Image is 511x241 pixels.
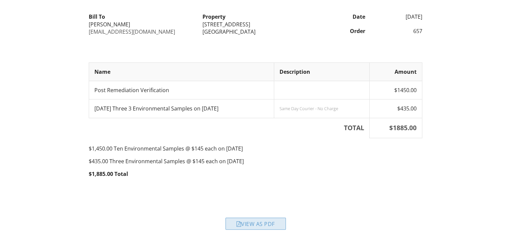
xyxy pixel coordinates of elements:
[89,81,274,99] td: Post Remediation Verification
[274,62,370,81] th: Description
[370,99,422,118] td: $435.00
[370,118,422,138] th: $1885.00
[89,170,128,178] strong: $1,885.00 Total
[89,118,370,138] th: TOTAL
[225,218,286,230] div: View as PDF
[202,21,308,28] div: [STREET_ADDRESS]
[202,28,308,35] div: [GEOGRAPHIC_DATA]
[89,62,274,81] th: Name
[89,13,105,20] strong: Bill To
[370,62,422,81] th: Amount
[369,27,426,35] div: 657
[89,158,422,165] p: $435.00 Three Environmental Samples @ $145 each on [DATE]
[280,106,364,111] div: Same Day Courier - No Charge
[89,28,175,35] a: [EMAIL_ADDRESS][DOMAIN_NAME]
[370,81,422,99] td: $1450.00
[89,99,274,118] td: [DATE] Three 3 Environmental Samples on [DATE]
[313,13,370,20] div: Date
[89,21,194,28] div: [PERSON_NAME]
[225,222,286,229] a: View as PDF
[369,13,426,20] div: [DATE]
[89,145,422,152] p: $1,450.00 Ten Environmental Samples @ $145 each on [DATE]
[313,27,370,35] div: Order
[202,13,225,20] strong: Property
